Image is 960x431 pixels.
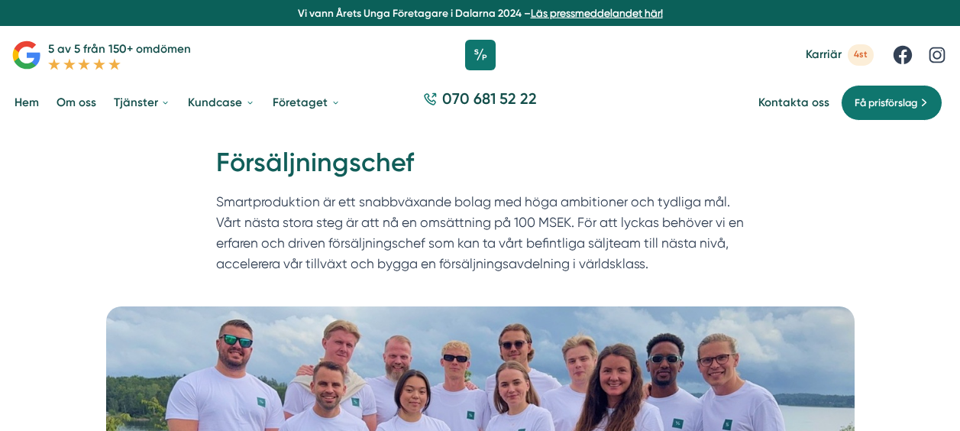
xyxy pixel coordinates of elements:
span: 4st [848,44,874,65]
span: 070 681 52 22 [442,89,537,110]
a: Kundcase [185,84,257,122]
a: Karriär 4st [806,44,874,65]
a: 070 681 52 22 [417,89,543,118]
span: Karriär [806,47,842,62]
p: Smartproduktion är ett snabbväxande bolag med höga ambitioner och tydliga mål. Vårt nästa stora s... [216,192,745,281]
a: Hem [11,84,42,122]
a: Tjänster [111,84,173,122]
p: 5 av 5 från 150+ omdömen [48,40,191,58]
span: Få prisförslag [855,95,917,111]
p: Vi vann Årets Unga Företagare i Dalarna 2024 – [6,6,955,21]
a: Få prisförslag [841,85,942,121]
h1: Försäljningschef [216,145,745,192]
a: Kontakta oss [758,96,829,110]
a: Om oss [53,84,99,122]
a: Företaget [270,84,343,122]
a: Läs pressmeddelandet här! [531,7,663,19]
